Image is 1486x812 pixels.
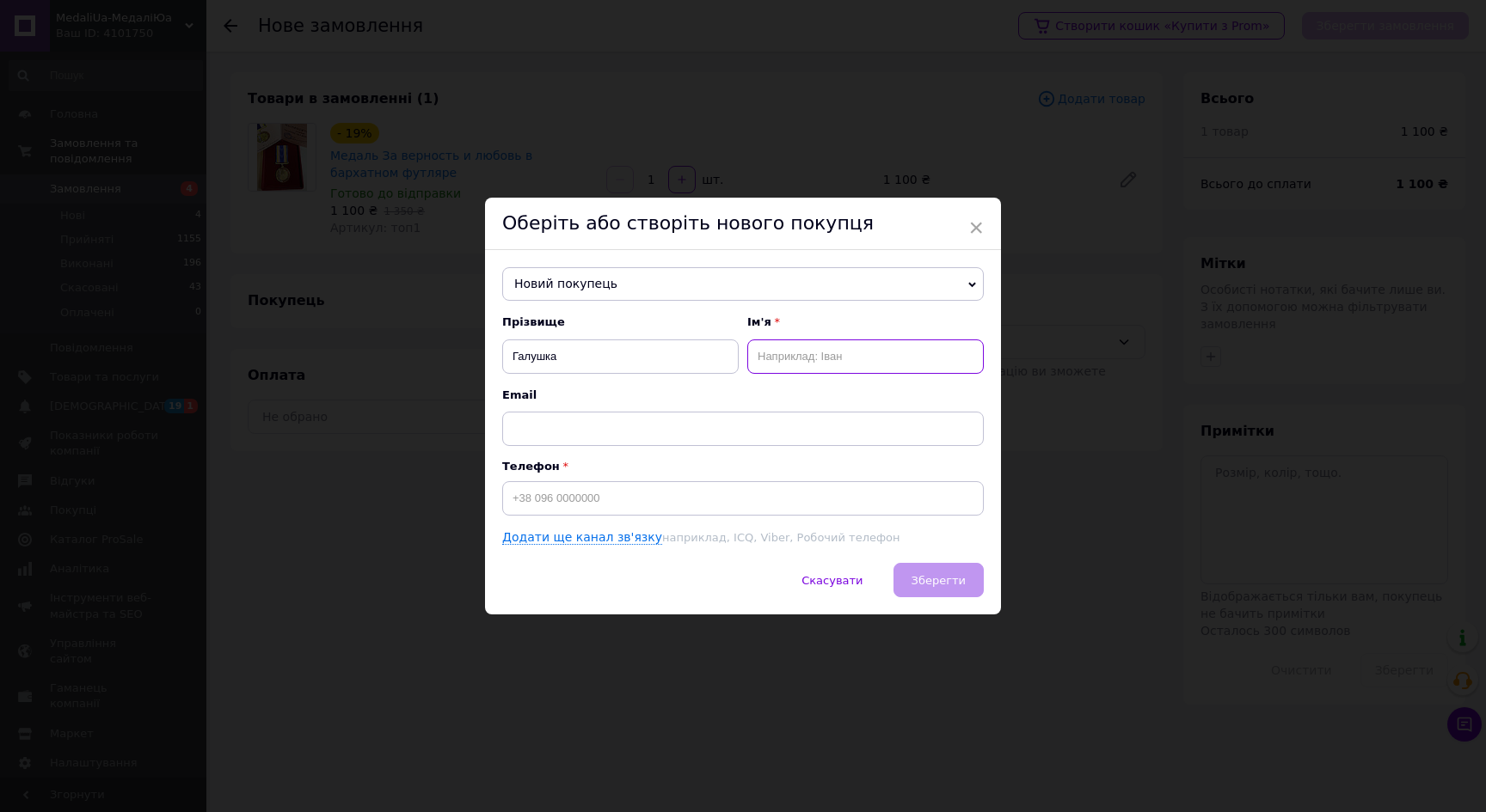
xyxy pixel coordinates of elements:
span: Скасувати [801,574,863,587]
input: Наприклад: Іванов [502,339,739,374]
p: Телефон [502,460,984,473]
div: Оберіть або створіть нового покупця [485,198,1001,250]
span: Новий покупець [502,267,984,302]
span: × [968,213,984,242]
span: Ім'я [747,314,984,330]
span: Прізвище [502,314,739,330]
span: наприклад, ICQ, Viber, Робочий телефон [662,531,900,544]
button: Скасувати [783,563,881,597]
a: Додати ще канал зв'язку [502,530,662,545]
input: +38 096 0000000 [502,481,984,516]
input: Наприклад: Іван [747,339,984,374]
span: Email [502,388,984,403]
